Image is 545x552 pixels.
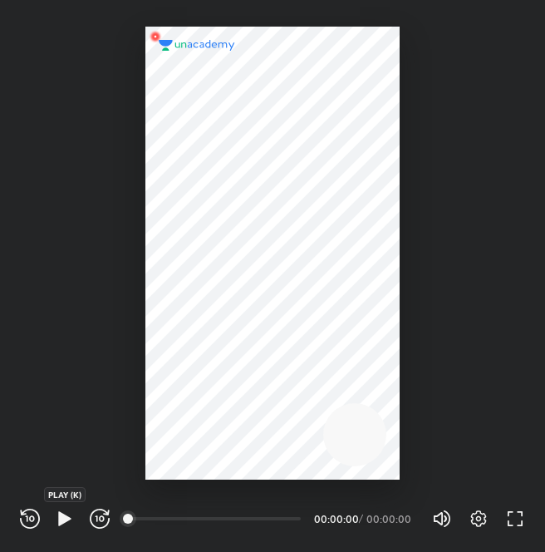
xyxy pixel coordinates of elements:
div: 00:00:00 [366,514,412,524]
div: / [359,514,363,524]
img: logo.2a7e12a2.svg [159,40,235,52]
img: wMgqJGBwKWe8AAAAABJRU5ErkJggg== [145,27,165,47]
div: 00:00:00 [314,514,356,524]
div: PLAY (K) [44,487,86,502]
